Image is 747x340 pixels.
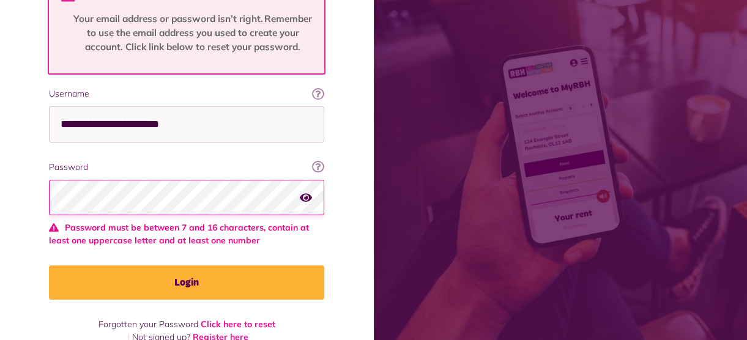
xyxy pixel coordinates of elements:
a: Click here to reset [201,319,275,330]
label: Username [49,87,324,100]
span: Forgotten your Password [98,319,198,330]
button: Login [49,265,324,300]
span: Password must be between 7 and 16 characters, contain at least one uppercase letter and at least ... [49,221,324,247]
p: Your email address or password isn’t right. Remember to use the email address you used to create ... [69,12,318,54]
label: Password [49,161,324,174]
